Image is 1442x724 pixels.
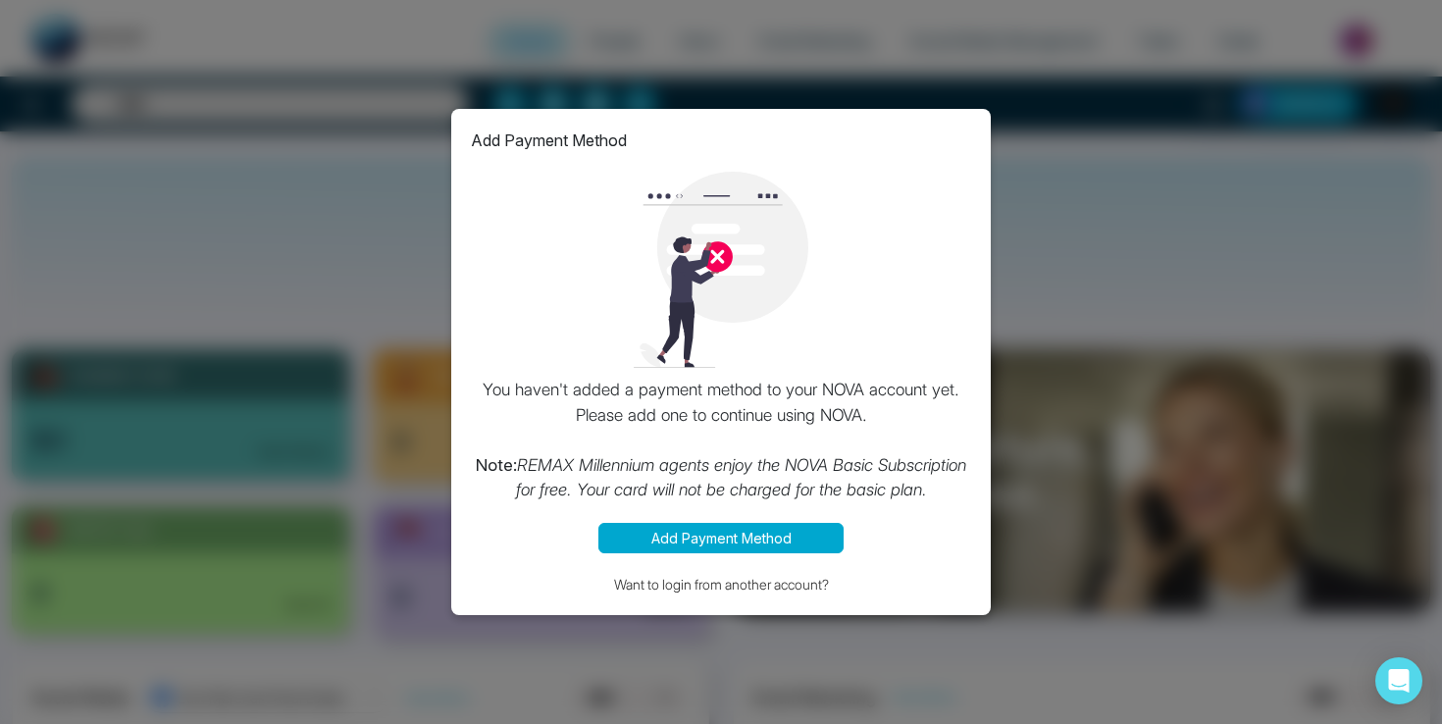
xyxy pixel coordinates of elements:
[476,455,517,475] strong: Note:
[471,573,971,595] button: Want to login from another account?
[1375,657,1422,704] div: Open Intercom Messenger
[471,378,971,503] p: You haven't added a payment method to your NOVA account yet. Please add one to continue using NOVA.
[471,129,627,152] p: Add Payment Method
[516,455,967,500] i: REMAX Millennium agents enjoy the NOVA Basic Subscription for free. Your card will not be charged...
[598,523,844,553] button: Add Payment Method
[623,172,819,368] img: loading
